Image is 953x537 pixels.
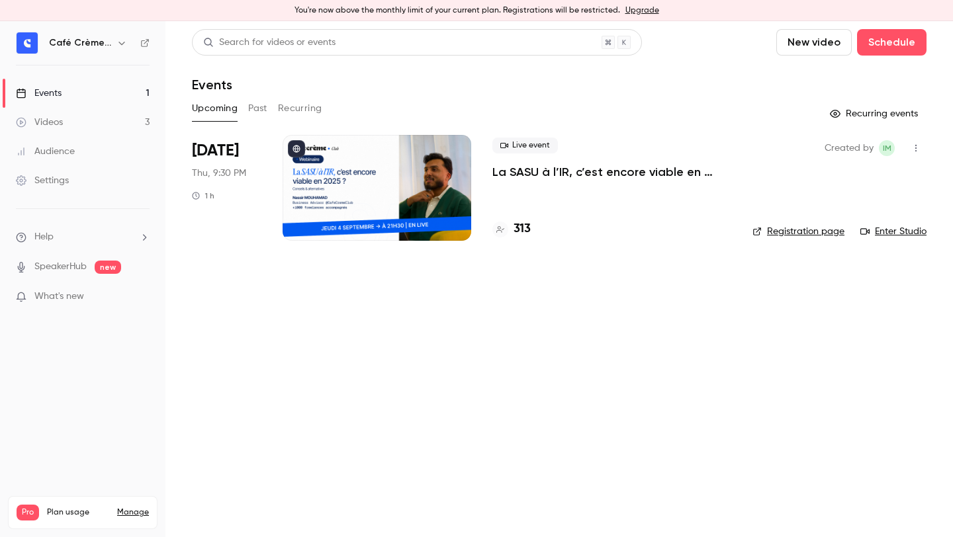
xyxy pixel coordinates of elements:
[879,140,895,156] span: Ihsan MOHAMAD
[492,220,531,238] a: 313
[752,225,844,238] a: Registration page
[16,174,69,187] div: Settings
[47,507,109,518] span: Plan usage
[17,32,38,54] img: Café Crème Club
[117,507,149,518] a: Manage
[16,87,62,100] div: Events
[514,220,531,238] h4: 313
[192,135,261,241] div: Sep 4 Thu, 9:30 PM (Europe/Paris)
[278,98,322,119] button: Recurring
[192,140,239,161] span: [DATE]
[857,29,927,56] button: Schedule
[34,290,84,304] span: What's new
[95,261,121,274] span: new
[625,5,659,16] a: Upgrade
[16,116,63,129] div: Videos
[17,505,39,520] span: Pro
[860,225,927,238] a: Enter Studio
[192,167,246,180] span: Thu, 9:30 PM
[203,36,336,50] div: Search for videos or events
[824,103,927,124] button: Recurring events
[776,29,852,56] button: New video
[192,190,214,201] div: 1 h
[192,98,238,119] button: Upcoming
[883,140,891,156] span: IM
[34,230,54,244] span: Help
[248,98,267,119] button: Past
[49,36,111,50] h6: Café Crème Club
[825,140,874,156] span: Created by
[16,230,150,244] li: help-dropdown-opener
[192,77,232,93] h1: Events
[16,145,75,158] div: Audience
[34,260,87,274] a: SpeakerHub
[492,138,558,153] span: Live event
[492,164,731,180] a: La SASU à l’IR, c’est encore viable en 2025 ? [MASTERCLASS]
